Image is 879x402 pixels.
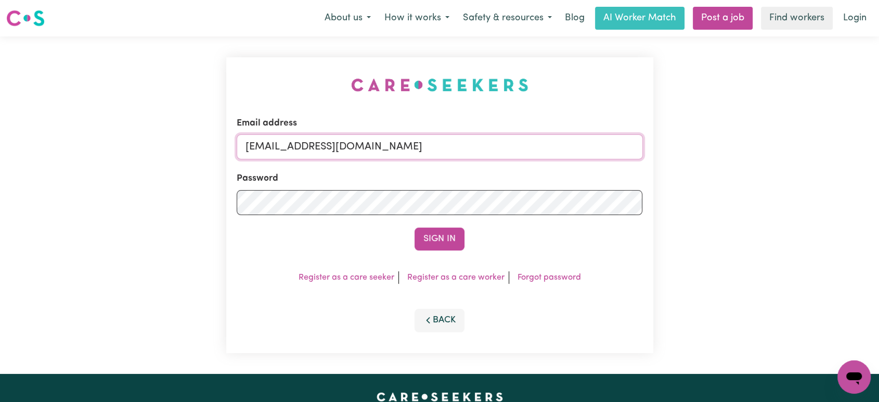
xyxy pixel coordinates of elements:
[299,273,394,282] a: Register as a care seeker
[415,309,464,332] button: Back
[237,117,297,130] label: Email address
[378,7,456,29] button: How it works
[237,134,643,159] input: Email address
[837,7,873,30] a: Login
[318,7,378,29] button: About us
[6,9,45,28] img: Careseekers logo
[518,273,581,282] a: Forgot password
[237,172,278,185] label: Password
[415,228,464,250] button: Sign In
[407,273,505,282] a: Register as a care worker
[595,7,684,30] a: AI Worker Match
[6,6,45,30] a: Careseekers logo
[837,360,871,394] iframe: Button to launch messaging window
[559,7,591,30] a: Blog
[761,7,833,30] a: Find workers
[456,7,559,29] button: Safety & resources
[693,7,753,30] a: Post a job
[377,393,503,401] a: Careseekers home page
